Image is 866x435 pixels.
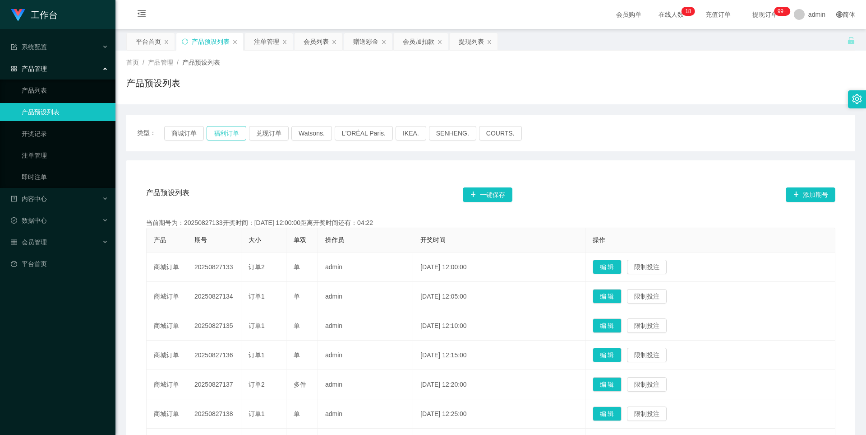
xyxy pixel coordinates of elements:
span: 订单1 [249,351,265,359]
td: 20250827138 [187,399,241,429]
span: 订单1 [249,410,265,417]
td: [DATE] 12:15:00 [413,341,585,370]
button: 限制投注 [627,377,667,392]
div: 当前期号为：20250827133开奖时间：[DATE] 12:00:00距离开奖时间还有：04:22 [146,218,835,228]
span: 提现订单 [748,11,782,18]
h1: 工作台 [31,0,58,29]
td: 20250827133 [187,253,241,282]
span: 单 [294,410,300,417]
i: 图标: form [11,44,17,50]
td: [DATE] 12:10:00 [413,311,585,341]
td: 商城订单 [147,282,187,311]
span: 单 [294,351,300,359]
span: 充值订单 [701,11,735,18]
span: 多件 [294,381,306,388]
span: 产品管理 [11,65,47,72]
td: admin [318,399,413,429]
span: 订单2 [249,263,265,271]
button: SENHENG. [429,126,476,140]
i: 图标: close [232,39,238,45]
td: 商城订单 [147,399,187,429]
td: [DATE] 12:25:00 [413,399,585,429]
td: admin [318,311,413,341]
button: 编 辑 [593,348,622,362]
span: 订单1 [249,293,265,300]
span: 产品预设列表 [146,187,189,202]
div: 平台首页 [136,33,161,50]
p: 8 [688,7,691,16]
i: 图标: check-circle-o [11,217,17,224]
i: 图标: close [437,39,442,45]
span: 系统配置 [11,43,47,51]
td: admin [318,282,413,311]
td: 20250827136 [187,341,241,370]
td: admin [318,370,413,399]
i: 图标: menu-fold [126,0,157,29]
span: 产品预设列表 [182,59,220,66]
div: 注单管理 [254,33,279,50]
button: 限制投注 [627,407,667,421]
span: 会员管理 [11,239,47,246]
span: 操作员 [325,236,344,243]
i: 图标: sync [182,38,188,45]
button: 编 辑 [593,377,622,392]
td: 商城订单 [147,311,187,341]
i: 图标: appstore-o [11,65,17,72]
span: 开奖时间 [420,236,446,243]
p: 1 [685,7,688,16]
td: 20250827137 [187,370,241,399]
i: 图标: close [332,39,337,45]
button: 福利订单 [207,126,246,140]
a: 图标: dashboard平台首页 [11,255,108,273]
button: COURTS. [479,126,522,140]
span: 期号 [194,236,207,243]
span: 单 [294,322,300,329]
i: 图标: unlock [847,37,855,45]
td: admin [318,341,413,370]
td: [DATE] 12:00:00 [413,253,585,282]
td: 商城订单 [147,370,187,399]
i: 图标: close [164,39,169,45]
button: 编 辑 [593,260,622,274]
div: 产品预设列表 [192,33,230,50]
td: 商城订单 [147,341,187,370]
button: 图标: plus一键保存 [463,187,512,202]
sup: 978 [774,7,790,16]
span: 产品管理 [148,59,173,66]
span: 订单1 [249,322,265,329]
button: 商城订单 [164,126,204,140]
div: 会员列表 [304,33,329,50]
button: 限制投注 [627,260,667,274]
td: [DATE] 12:05:00 [413,282,585,311]
a: 注单管理 [22,146,108,164]
button: 编 辑 [593,407,622,421]
sup: 18 [682,7,695,16]
span: 内容中心 [11,195,47,202]
button: 编 辑 [593,318,622,333]
div: 赠送彩金 [353,33,378,50]
h1: 产品预设列表 [126,76,180,90]
span: 单 [294,293,300,300]
td: 商城订单 [147,253,187,282]
i: 图标: profile [11,196,17,202]
span: 订单2 [249,381,265,388]
td: admin [318,253,413,282]
i: 图标: setting [852,94,862,104]
span: 首页 [126,59,139,66]
i: 图标: global [836,11,843,18]
span: 单 [294,263,300,271]
button: L'ORÉAL Paris. [335,126,393,140]
button: 限制投注 [627,348,667,362]
span: 单双 [294,236,306,243]
i: 图标: close [381,39,387,45]
span: 操作 [593,236,605,243]
span: 类型： [137,126,164,140]
span: 数据中心 [11,217,47,224]
span: 在线人数 [654,11,688,18]
img: logo.9652507e.png [11,9,25,22]
a: 产品列表 [22,81,108,99]
button: Watsons. [291,126,332,140]
td: 20250827135 [187,311,241,341]
div: 提现列表 [459,33,484,50]
button: 限制投注 [627,318,667,333]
